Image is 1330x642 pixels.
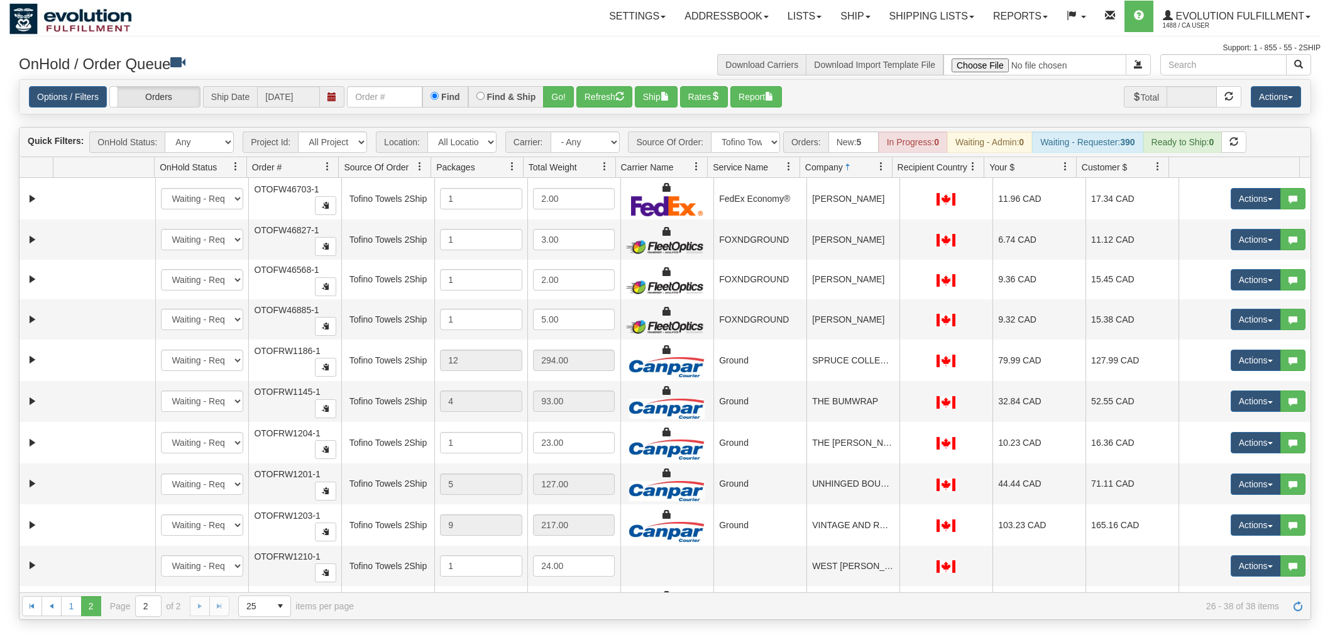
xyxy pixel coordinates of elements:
a: Expand [25,517,40,533]
td: THE [PERSON_NAME] JAR [806,422,899,463]
input: Page 2 [136,596,161,616]
a: Carrier Name filter column settings [686,156,707,177]
span: items per page [238,595,354,617]
div: 4 [440,390,522,412]
span: Recipient Country [898,161,967,174]
img: FleetOptics Inc. [626,319,708,334]
div: Support: 1 - 855 - 55 - 2SHIP [9,43,1321,53]
img: FleetOptics Inc. [626,280,708,294]
button: Actions [1231,555,1281,577]
img: CA [937,234,955,246]
a: Total Weight filter column settings [594,156,615,177]
a: Expand [25,394,40,409]
span: OTOFW46703-1 [254,184,319,194]
td: 52.55 CAD [1085,381,1179,423]
div: 217.00 [533,514,615,536]
a: Go to the first page [22,596,42,616]
td: 71.11 CAD [1085,463,1179,505]
div: Waiting - Requester: [1032,131,1143,153]
button: Actions [1231,350,1281,371]
button: Copy to clipboard [315,399,336,418]
button: Actions [1251,86,1301,108]
div: New: [828,131,879,153]
label: Find [441,92,460,101]
span: Company [805,161,843,174]
a: Customer $ filter column settings [1147,156,1168,177]
span: Location: [376,131,427,153]
button: Search [1286,54,1311,75]
td: 17.34 CAD [1085,178,1179,220]
td: 11.96 CAD [992,178,1085,220]
span: Evolution Fulfillment [1173,11,1304,21]
img: FedEx [631,196,703,216]
td: 42.70 CAD [992,586,1085,628]
span: Project Id: [243,131,298,153]
td: 9.36 CAD [992,260,1085,300]
strong: 390 [1120,137,1135,147]
span: OTOFW46827-1 [254,225,319,235]
img: CA [937,519,955,532]
span: OnHold Status: [89,131,165,153]
td: 103.23 CAD [992,504,1085,546]
a: Expand [25,352,40,368]
img: CA [937,396,955,409]
td: Ground [713,463,806,505]
button: Copy to clipboard [315,523,336,541]
label: Quick Filters: [28,135,84,147]
span: Service Name [713,161,768,174]
a: Settings [600,1,675,32]
td: THE BUMWRAP [806,381,899,423]
span: Customer $ [1082,161,1127,174]
span: 25 [246,600,263,612]
button: Copy to clipboard [315,237,336,256]
td: 32.84 CAD [992,381,1085,423]
a: Download Carriers [725,60,798,70]
span: Page of 2 [110,595,181,617]
a: Lists [778,1,831,32]
td: Ground [713,504,806,546]
a: Expand [25,476,40,492]
span: OTOFRW1210-1 [254,551,320,562]
td: FedEx Economy® [713,178,806,220]
div: Tofino Towels 2Ship [347,518,429,532]
td: 10.23 CAD [992,422,1085,463]
span: Carrier Name [621,161,674,174]
button: Go! [543,86,574,108]
div: Tofino Towels 2Ship [347,353,429,367]
strong: 0 [1019,137,1024,147]
a: Go to the previous page [41,596,62,616]
button: Copy to clipboard [315,440,336,459]
img: CA [937,355,955,367]
td: 6.74 CAD [992,219,1085,260]
span: OTOFRE1248-1 [254,592,318,602]
span: 1488 / CA User [1163,19,1257,32]
button: Actions [1231,229,1281,250]
span: OTOFW46885-1 [254,305,319,315]
img: CA [937,193,955,206]
span: Page sizes drop down [238,595,291,617]
button: Refresh [576,86,632,108]
span: OTOFW46568-1 [254,265,319,275]
img: CA [937,479,955,491]
span: 26 - 38 of 38 items [371,601,1279,611]
div: grid toolbar [19,128,1311,157]
td: 165.16 CAD [1085,504,1179,546]
td: 15.45 CAD [1085,260,1179,300]
a: Shipping lists [880,1,984,32]
span: Source Of Order [344,161,409,174]
span: Total [1124,86,1167,108]
a: Refresh [1288,596,1308,616]
button: Report [730,86,782,108]
div: 5 [440,473,522,495]
span: OTOFRW1204-1 [254,428,320,438]
strong: 0 [1209,137,1214,147]
a: Recipient Country filter column settings [962,156,984,177]
span: Packages [436,161,475,174]
button: Copy to clipboard [315,277,336,296]
a: Addressbook [675,1,778,32]
a: Options / Filters [29,86,107,108]
a: Source Of Order filter column settings [409,156,431,177]
a: Order # filter column settings [317,156,338,177]
button: Actions [1231,432,1281,453]
span: OTOFRW1186-1 [254,346,320,356]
